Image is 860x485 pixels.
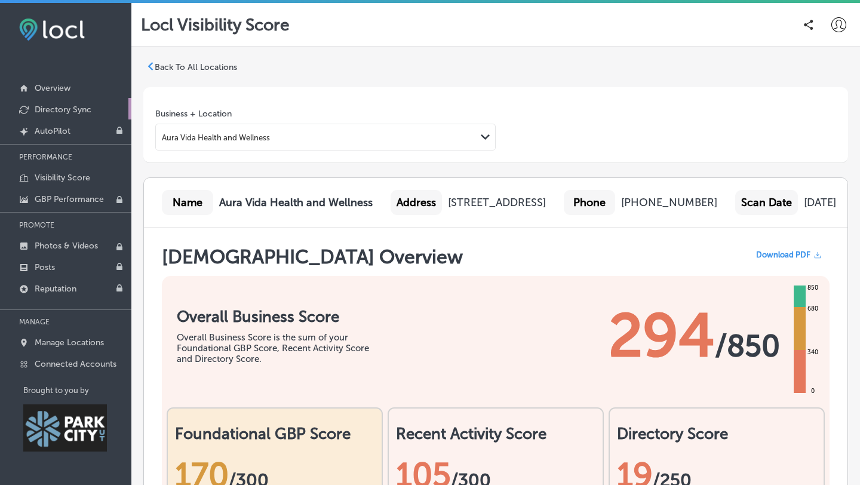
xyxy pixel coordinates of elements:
p: Directory Sync [35,105,91,115]
span: 294 [609,300,715,372]
div: [STREET_ADDRESS] [448,196,546,209]
div: Overall Business Score is the sum of your Foundational GBP Score, Recent Activity Score and Direc... [177,332,386,364]
h1: [DEMOGRAPHIC_DATA] Overview [162,245,463,270]
span: / 850 [715,328,780,364]
div: 340 [805,348,821,357]
p: Manage Locations [35,337,104,348]
div: Phone [564,190,615,215]
h2: Foundational GBP Score [175,425,374,443]
p: Visibility Score [35,173,90,183]
img: Park City [23,404,107,452]
h2: Directory Score [617,425,816,443]
img: fda3e92497d09a02dc62c9cd864e3231.png [19,19,85,41]
div: Name [162,190,213,215]
p: Brought to you by [23,386,131,395]
p: Back To All Locations [155,62,237,72]
p: Connected Accounts [35,359,116,369]
label: Business + Location [155,109,232,119]
div: [PHONE_NUMBER] [621,196,717,209]
div: Aura Vida Health and Wellness [162,133,270,142]
span: Download PDF [756,250,810,259]
div: Scan Date [735,190,798,215]
p: Overview [35,83,70,93]
b: Aura Vida Health and Wellness [219,196,373,209]
p: Reputation [35,284,76,294]
div: Address [391,190,442,215]
h2: Recent Activity Score [396,425,595,443]
p: GBP Performance [35,194,104,204]
div: 850 [805,283,821,293]
h1: Overall Business Score [177,308,386,326]
p: Posts [35,262,55,272]
p: Photos & Videos [35,241,98,251]
div: 0 [809,386,817,396]
p: Locl Visibility Score [141,15,290,35]
div: 680 [805,304,821,314]
div: [DATE] [804,196,836,209]
p: AutoPilot [35,126,70,136]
